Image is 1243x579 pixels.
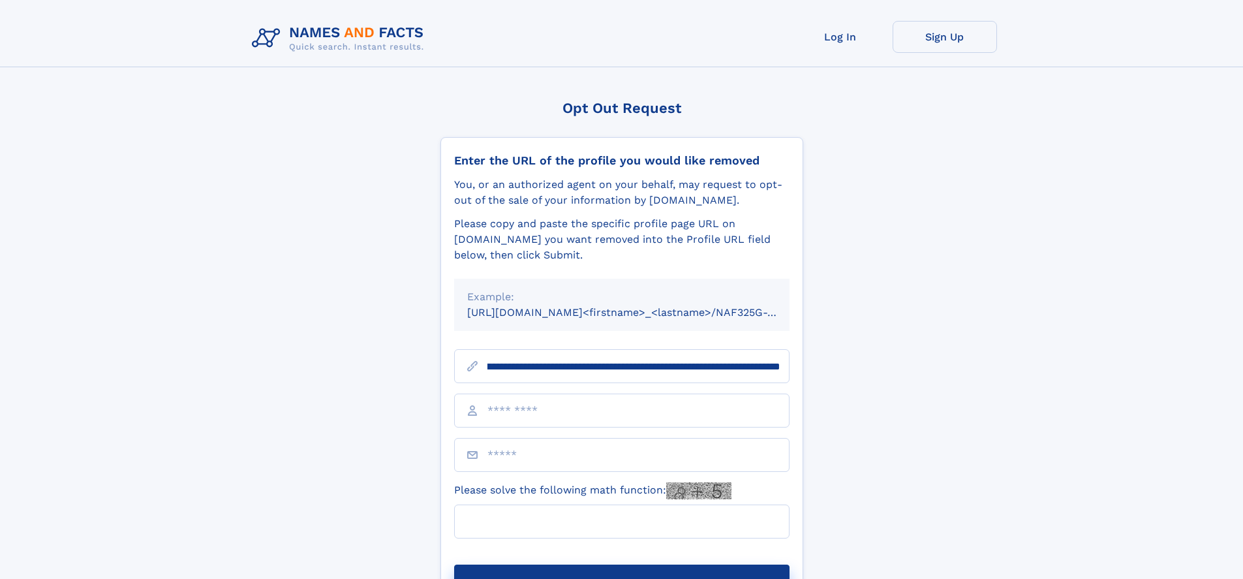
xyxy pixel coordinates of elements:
[454,482,731,499] label: Please solve the following math function:
[467,289,776,305] div: Example:
[467,306,814,319] small: [URL][DOMAIN_NAME]<firstname>_<lastname>/NAF325G-xxxxxxxx
[440,100,803,116] div: Opt Out Request
[454,216,790,263] div: Please copy and paste the specific profile page URL on [DOMAIN_NAME] you want removed into the Pr...
[788,21,893,53] a: Log In
[893,21,997,53] a: Sign Up
[454,153,790,168] div: Enter the URL of the profile you would like removed
[454,177,790,208] div: You, or an authorized agent on your behalf, may request to opt-out of the sale of your informatio...
[247,21,435,56] img: Logo Names and Facts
